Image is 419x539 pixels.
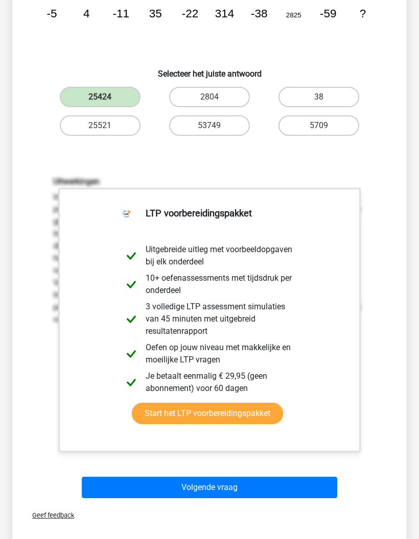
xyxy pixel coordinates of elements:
[132,403,283,425] a: Start het LTP voorbereidingspakket
[182,8,199,21] tspan: -22
[29,61,390,79] h6: Selecteer het juiste antwoord
[215,8,235,21] tspan: 314
[82,477,338,499] button: Volgende vraag
[251,8,268,21] tspan: -38
[169,116,250,136] label: 53749
[113,8,130,21] tspan: -11
[278,87,359,108] label: 38
[24,512,74,520] span: Geef feedback
[60,87,141,108] label: 25424
[360,8,366,21] tspan: ?
[47,8,57,21] tspan: -5
[83,8,90,21] tspan: 4
[149,8,162,21] tspan: 35
[45,177,374,443] div: In deze reeks zijn er eigenlijk twee reeksen. 1 reeks voor de getallen op de oneven posities (1,3...
[60,116,141,136] label: 25521
[278,116,359,136] label: 5709
[169,87,250,108] label: 2804
[286,12,301,20] tspan: 2825
[320,8,337,21] tspan: -59
[53,177,366,187] h6: Uitwerkingen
